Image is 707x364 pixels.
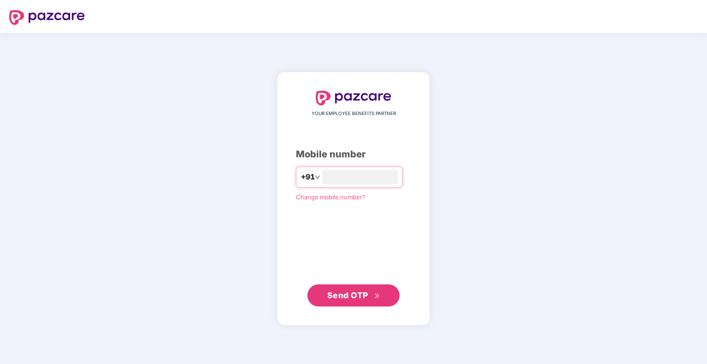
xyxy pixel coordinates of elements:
span: YOUR EMPLOYEE BENEFITS PARTNER [312,110,396,117]
a: Change mobile number? [296,193,365,201]
img: logo [9,10,85,25]
button: Send OTPdouble-right [307,284,400,306]
span: double-right [374,293,380,299]
div: Mobile number [296,147,411,162]
span: down [315,174,320,180]
img: logo [316,91,391,105]
span: +91 [301,171,315,183]
span: Send OTP [327,290,368,300]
